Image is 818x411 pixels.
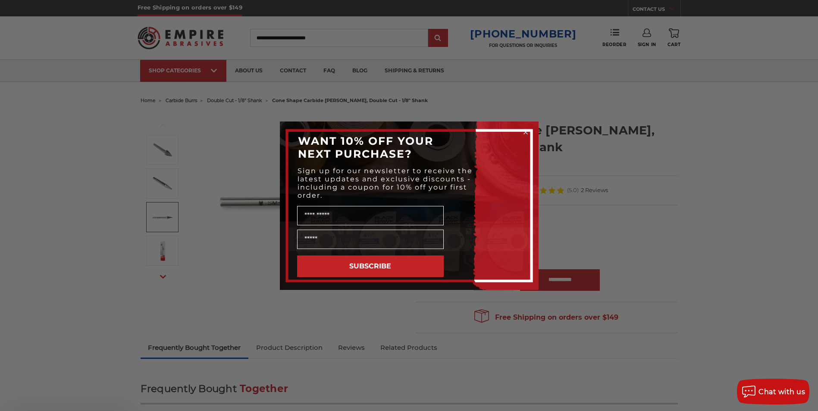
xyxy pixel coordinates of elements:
button: Chat with us [737,379,809,405]
span: WANT 10% OFF YOUR NEXT PURCHASE? [298,134,433,160]
span: Sign up for our newsletter to receive the latest updates and exclusive discounts - including a co... [298,167,473,199]
button: Close dialog [521,128,530,137]
input: Email [297,230,444,249]
button: SUBSCRIBE [297,255,444,277]
span: Chat with us [758,388,805,396]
